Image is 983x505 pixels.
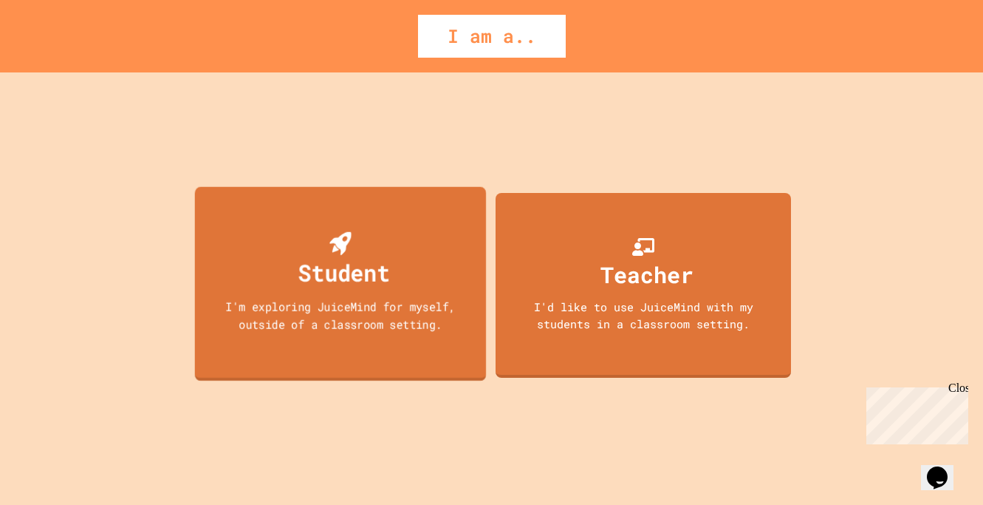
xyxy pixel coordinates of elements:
[510,299,776,332] div: I'd like to use JuiceMind with my students in a classroom setting.
[6,6,102,94] div: Chat with us now!Close
[418,15,566,58] div: I am a..
[600,258,693,291] div: Teacher
[860,382,968,444] iframe: chat widget
[209,297,471,332] div: I'm exploring JuiceMind for myself, outside of a classroom setting.
[921,446,968,490] iframe: chat widget
[298,255,389,290] div: Student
